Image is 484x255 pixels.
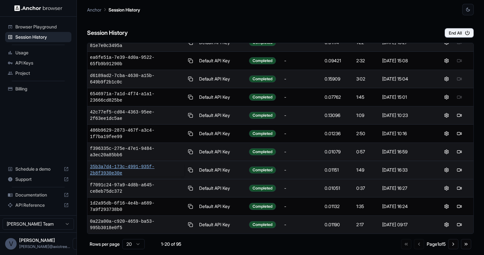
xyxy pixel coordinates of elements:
div: 1:49 [356,167,377,173]
p: Session History [109,6,140,13]
span: 42c77ef5-cd04-4363-95ee-2f63ee1dc5ae [90,109,184,122]
div: 0:37 [356,185,377,191]
div: API Keys [5,58,71,68]
div: Completed [249,112,276,119]
div: Completed [249,57,276,64]
span: 0a22a00a-c920-4659-ba53-995b3018e0f5 [90,218,184,231]
span: 1d2a95db-6f16-4e4b-a689-7a9f293738b0 [90,200,184,213]
div: 0.07762 [325,94,351,100]
div: 2:32 [356,58,377,64]
span: d6189ad2-7cba-4630-a15b-649b9f2b1c0c [90,73,184,85]
div: - [284,76,320,82]
span: f396335c-275e-47e1-9484-a3ec20a85bb6 [90,145,184,158]
div: 0.01190 [325,221,351,228]
div: Completed [249,130,276,137]
span: Support [15,176,61,182]
div: [DATE] 15:04 [382,76,430,82]
span: f7091c24-97a9-4d8b-a645-ce8eb75dc372 [90,182,184,195]
div: - [284,149,320,155]
div: 2:17 [356,221,377,228]
div: Page 1 of 5 [427,241,446,247]
span: Schedule a demo [15,166,61,172]
span: Documentation [15,192,61,198]
div: 0.09421 [325,58,351,64]
span: API Reference [15,202,61,208]
td: Default API Key [197,88,246,106]
td: Default API Key [197,216,246,234]
td: Default API Key [197,143,246,161]
div: 1:45 [356,94,377,100]
span: Session History [15,34,69,40]
div: - [284,203,320,210]
div: 2:50 [356,130,377,137]
div: Completed [249,75,276,82]
div: - [284,221,320,228]
div: Completed [249,221,276,228]
span: vipin@axiotree.com [19,244,70,249]
span: Browser Playground [15,24,69,30]
button: End All [445,28,474,38]
h6: Session History [87,28,128,38]
div: [DATE] 15:01 [382,94,430,100]
span: 35b3a7d4-173c-4991-935f-2b8f3930e30e [90,164,184,176]
div: Completed [249,203,276,210]
div: Completed [249,148,276,155]
div: - [284,94,320,100]
div: Completed [249,185,276,192]
div: [DATE] 10:23 [382,112,430,119]
div: [DATE] 15:08 [382,58,430,64]
div: [DATE] 16:59 [382,149,430,155]
div: 1:35 [356,203,377,210]
td: Default API Key [197,179,246,197]
div: Session History [5,32,71,42]
div: Completed [249,94,276,101]
div: - [284,167,320,173]
div: [DATE] 16:27 [382,185,430,191]
p: Anchor [87,6,101,13]
div: 0:57 [356,149,377,155]
p: Rows per page [90,241,120,247]
div: Completed [249,166,276,174]
div: [DATE] 16:33 [382,167,430,173]
td: Default API Key [197,197,246,216]
div: - [284,185,320,191]
div: Browser Playground [5,22,71,32]
div: Billing [5,84,71,94]
div: 0.01079 [325,149,351,155]
nav: breadcrumb [87,6,140,13]
div: Support [5,174,71,184]
span: ea6fe51a-7e39-4d0a-9522-65fb9b91290b [90,54,184,67]
div: [DATE] 09:17 [382,221,430,228]
div: [DATE] 10:16 [382,130,430,137]
div: [DATE] 16:24 [382,203,430,210]
div: - [284,112,320,119]
td: Default API Key [197,52,246,70]
td: Default API Key [197,106,246,125]
img: Anchor Logo [14,5,62,11]
div: V [5,238,17,250]
div: 1:09 [356,112,377,119]
button: Open menu [73,238,84,250]
div: Project [5,68,71,78]
td: Default API Key [197,125,246,143]
span: Vipin Tanna [19,237,55,243]
span: Billing [15,86,69,92]
div: API Reference [5,200,71,210]
div: 0.01151 [325,167,351,173]
span: 6546971a-7a1d-4f74-a1a1-23666cd825be [90,91,184,104]
div: 0.01236 [325,130,351,137]
div: 0.01051 [325,185,351,191]
span: Usage [15,50,69,56]
div: 3:02 [356,76,377,82]
div: - [284,58,320,64]
div: Documentation [5,190,71,200]
span: Project [15,70,69,76]
div: Usage [5,48,71,58]
div: - [284,130,320,137]
div: 1-20 of 95 [155,241,187,247]
td: Default API Key [197,161,246,179]
td: Default API Key [197,70,246,88]
div: 0.13096 [325,112,351,119]
span: 486b9629-2873-467f-a3c4-1f7ba19fee99 [90,127,184,140]
div: Schedule a demo [5,164,71,174]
